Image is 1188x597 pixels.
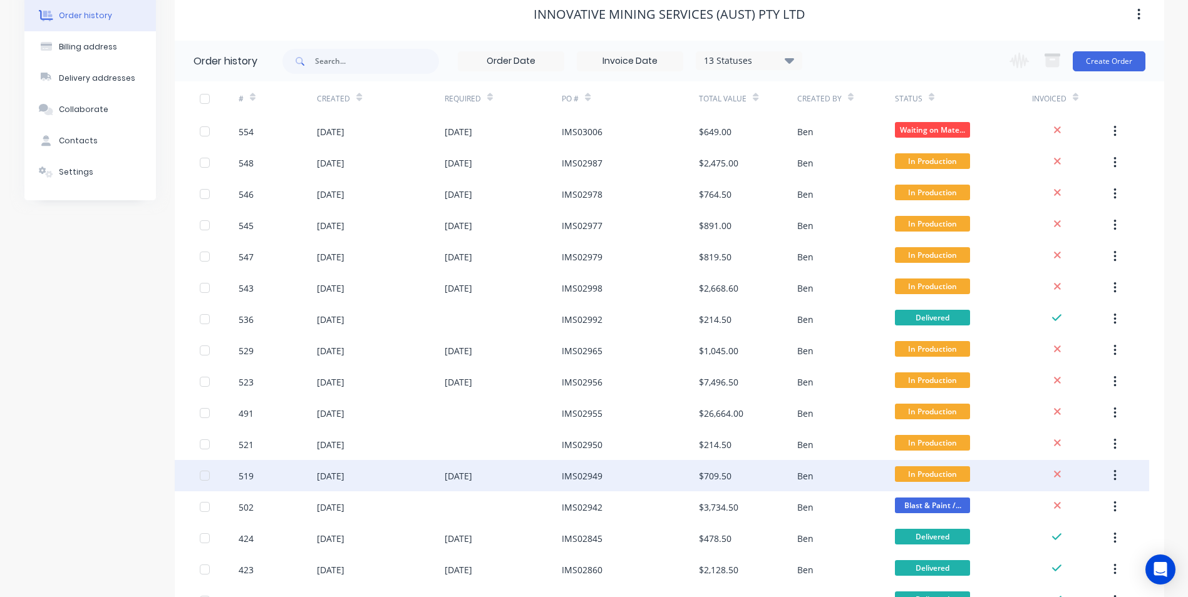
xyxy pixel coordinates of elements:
div: IMS02955 [562,407,602,420]
div: [DATE] [317,219,344,232]
div: IMS02978 [562,188,602,201]
div: [DATE] [317,563,344,576]
div: IMS02987 [562,156,602,170]
div: [DATE] [445,375,472,389]
span: Waiting on Mate... [895,122,970,138]
button: Create Order [1073,51,1145,71]
input: Search... [315,49,439,74]
span: In Production [895,466,970,482]
div: Status [895,93,922,105]
div: $2,475.00 [699,156,738,170]
button: Billing address [24,31,156,63]
div: IMS02949 [562,469,602,482]
div: Collaborate [59,104,108,115]
div: [DATE] [317,250,344,263]
div: Ben [797,375,814,389]
div: [DATE] [445,282,472,295]
div: Delivery addresses [59,73,135,84]
div: IMS02992 [562,313,602,326]
div: 519 [239,469,254,482]
span: In Production [895,185,970,200]
div: Required [445,93,481,105]
div: [DATE] [445,532,472,545]
div: Created By [797,81,895,116]
div: PO # [562,93,579,105]
span: In Production [895,247,970,263]
div: Ben [797,250,814,263]
div: Ben [797,563,814,576]
div: IMS02965 [562,344,602,357]
div: [DATE] [317,344,344,357]
div: Invoiced [1032,81,1110,116]
button: Collaborate [24,94,156,125]
div: Required [445,81,562,116]
div: 424 [239,532,254,545]
div: Ben [797,313,814,326]
div: Innovative Mining Services (Aust) Pty Ltd [534,7,805,22]
div: [DATE] [317,313,344,326]
div: $649.00 [699,125,731,138]
div: [DATE] [317,407,344,420]
input: Order Date [458,52,564,71]
div: $819.50 [699,250,731,263]
div: Created [317,81,444,116]
div: [DATE] [445,469,472,482]
div: $214.50 [699,313,731,326]
div: PO # [562,81,699,116]
div: [DATE] [445,563,472,576]
div: [DATE] [445,250,472,263]
div: $709.50 [699,469,731,482]
div: 521 [239,438,254,451]
div: $891.00 [699,219,731,232]
span: Blast & Paint /... [895,497,970,513]
div: Order history [59,10,112,21]
div: IMS02956 [562,375,602,389]
div: [DATE] [445,156,472,170]
div: [DATE] [317,375,344,389]
span: In Production [895,435,970,451]
div: 491 [239,407,254,420]
span: In Production [895,153,970,169]
div: Contacts [59,135,98,146]
div: Ben [797,219,814,232]
div: [DATE] [317,469,344,482]
div: 536 [239,313,254,326]
div: 548 [239,156,254,170]
button: Contacts [24,125,156,156]
div: # [239,81,317,116]
div: [DATE] [317,282,344,295]
div: Ben [797,501,814,514]
div: 545 [239,219,254,232]
div: IMS02860 [562,563,602,576]
div: $3,734.50 [699,501,738,514]
span: In Production [895,278,970,294]
div: [DATE] [317,501,344,514]
div: Invoiced [1032,93,1067,105]
div: IMS03006 [562,125,602,138]
div: $2,668.60 [699,282,738,295]
span: In Production [895,404,970,419]
span: In Production [895,372,970,388]
div: 523 [239,375,254,389]
div: [DATE] [317,532,344,545]
div: Ben [797,188,814,201]
div: Created By [797,93,842,105]
div: Settings [59,166,93,178]
div: IMS02979 [562,250,602,263]
div: $2,128.50 [699,563,738,576]
div: 554 [239,125,254,138]
div: [DATE] [445,125,472,138]
div: 13 Statuses [696,54,802,68]
div: Billing address [59,41,117,53]
div: [DATE] [317,438,344,451]
div: IMS02950 [562,438,602,451]
div: $214.50 [699,438,731,451]
div: [DATE] [445,219,472,232]
div: Order history [194,54,257,69]
div: IMS02942 [562,501,602,514]
span: In Production [895,216,970,232]
span: Delivered [895,529,970,544]
div: IMS02998 [562,282,602,295]
div: [DATE] [445,344,472,357]
div: Total Value [699,81,797,116]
